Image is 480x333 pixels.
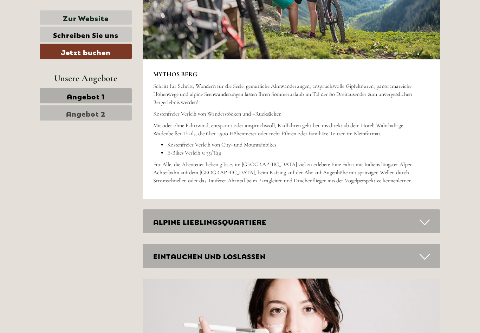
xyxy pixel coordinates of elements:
button: Senden [228,182,277,197]
p: Mit oder ohne Fahrtwind, entspannt oder anspruchsvoll, Radfahren geht bei uns direkt ab dem Hotel... [153,122,430,138]
div: Montag [122,5,155,17]
div: ALPINE LIEBLINGSQUARTIERE [143,210,441,234]
a: Zur Website [40,11,132,25]
li: E-Bikes Verleih € 35/Tag [167,149,430,157]
li: Kostenfreier Verleih von City- und Mountainbikes [167,141,430,149]
strong: MYTHOS BERG [153,71,197,78]
p: Schritt für Schritt, Wandern für die Seele: gemütliche Almwanderungen, anspruchsvolle Gipfeltoure... [153,83,430,107]
div: EINTAUCHEN UND LOSLASSEN [143,244,441,268]
p: Für Alle, die Abenteuer lieben gibt es im [GEOGRAPHIC_DATA] viel zu erleben: Eine Fahrt mit Itali... [153,161,430,185]
a: Jetzt buchen [40,44,132,59]
div: Guten Tag, wie können wir Ihnen helfen? [5,19,103,40]
span: Angebot 1 [67,91,105,101]
div: Unsere Angebote [40,72,132,85]
a: Schreiben Sie uns [40,27,132,42]
div: [GEOGRAPHIC_DATA] [11,20,100,26]
small: 20:01 [11,34,100,39]
p: Kostenfreier Verleih von Wanderstöcken und –Rucksäcken [153,110,430,118]
span: Angebot 2 [66,108,105,118]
